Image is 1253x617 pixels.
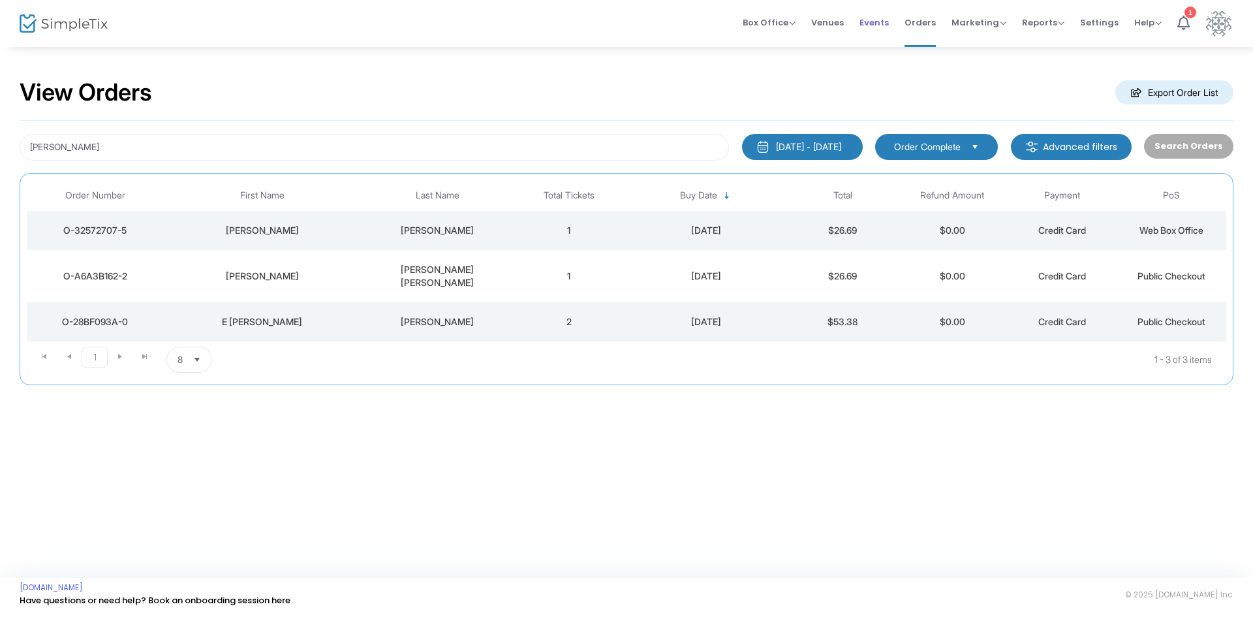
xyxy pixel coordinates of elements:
span: Settings [1080,6,1119,39]
span: First Name [240,190,285,201]
button: [DATE] - [DATE] [742,134,863,160]
span: Reports [1022,16,1064,29]
div: Corcoran [364,224,511,237]
td: 1 [514,211,624,250]
div: Blumer Corcoran [364,263,511,289]
div: Barbara [167,224,358,237]
span: Marketing [951,16,1006,29]
span: Venues [811,6,844,39]
td: $26.69 [788,211,898,250]
span: Buy Date [680,190,717,201]
button: Select [966,140,984,154]
span: © 2025 [DOMAIN_NAME] Inc. [1125,590,1233,600]
span: Box Office [743,16,796,29]
span: Credit Card [1038,270,1086,281]
m-button: Advanced filters [1011,134,1132,160]
div: O-28BF093A-0 [30,315,161,328]
td: 2 [514,302,624,341]
span: Last Name [416,190,459,201]
div: [DATE] - [DATE] [776,140,841,153]
span: Payment [1044,190,1080,201]
button: Select [188,347,206,372]
a: [DOMAIN_NAME] [20,582,83,593]
h2: View Orders [20,78,152,107]
td: $0.00 [897,250,1007,302]
td: $53.38 [788,302,898,341]
div: 8/11/2025 [627,270,785,283]
span: Order Number [65,190,125,201]
kendo-pager-info: 1 - 3 of 3 items [342,347,1212,373]
span: Public Checkout [1137,270,1205,281]
span: Orders [905,6,936,39]
span: 8 [178,353,183,366]
div: O-A6A3B162-2 [30,270,161,283]
span: Credit Card [1038,316,1086,327]
input: Search by name, email, phone, order number, ip address, or last 4 digits of card [20,134,729,161]
span: Help [1134,16,1162,29]
img: filter [1025,140,1038,153]
div: Corcoran [364,315,511,328]
td: 1 [514,250,624,302]
td: $0.00 [897,302,1007,341]
span: Credit Card [1038,225,1086,236]
span: Events [859,6,889,39]
span: Page 1 [82,347,108,368]
span: Public Checkout [1137,316,1205,327]
th: Refund Amount [897,180,1007,211]
div: 1 [1184,4,1196,16]
span: Sortable [722,191,732,201]
td: $0.00 [897,211,1007,250]
span: Order Complete [894,140,961,153]
div: O-32572707-5 [30,224,161,237]
div: 8/7/2025 [627,315,785,328]
m-button: Export Order List [1115,80,1233,104]
div: Barbara [167,270,358,283]
th: Total [788,180,898,211]
a: Have questions or need help? Book an onboarding session here [20,594,290,607]
div: E Thomas [167,315,358,328]
th: Total Tickets [514,180,624,211]
span: Web Box Office [1139,225,1203,236]
div: Data table [27,180,1226,341]
span: PoS [1163,190,1180,201]
div: 8/12/2025 [627,224,785,237]
td: $26.69 [788,250,898,302]
img: monthly [756,140,769,153]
